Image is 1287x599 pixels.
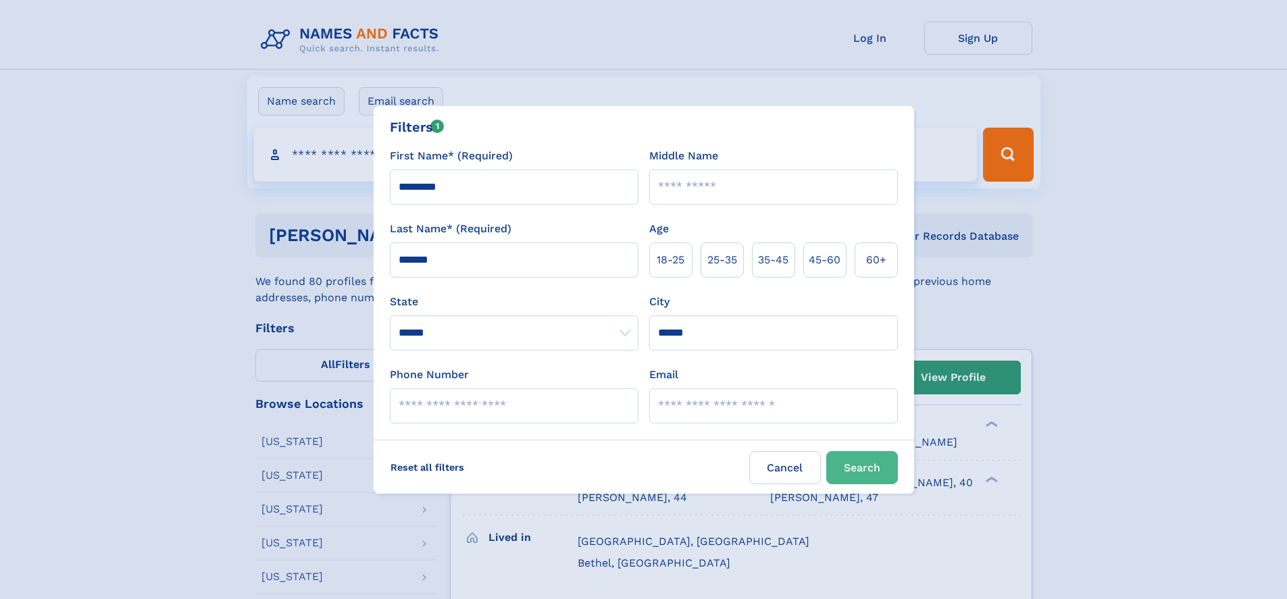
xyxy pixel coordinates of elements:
[649,294,670,310] label: City
[390,117,445,137] div: Filters
[809,252,840,268] span: 45‑60
[390,148,513,164] label: First Name* (Required)
[390,367,469,383] label: Phone Number
[826,451,898,484] button: Search
[649,221,669,237] label: Age
[758,252,788,268] span: 35‑45
[649,367,678,383] label: Email
[749,451,821,484] label: Cancel
[382,451,473,484] label: Reset all filters
[649,148,718,164] label: Middle Name
[390,221,511,237] label: Last Name* (Required)
[657,252,684,268] span: 18‑25
[707,252,737,268] span: 25‑35
[390,294,638,310] label: State
[866,252,886,268] span: 60+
